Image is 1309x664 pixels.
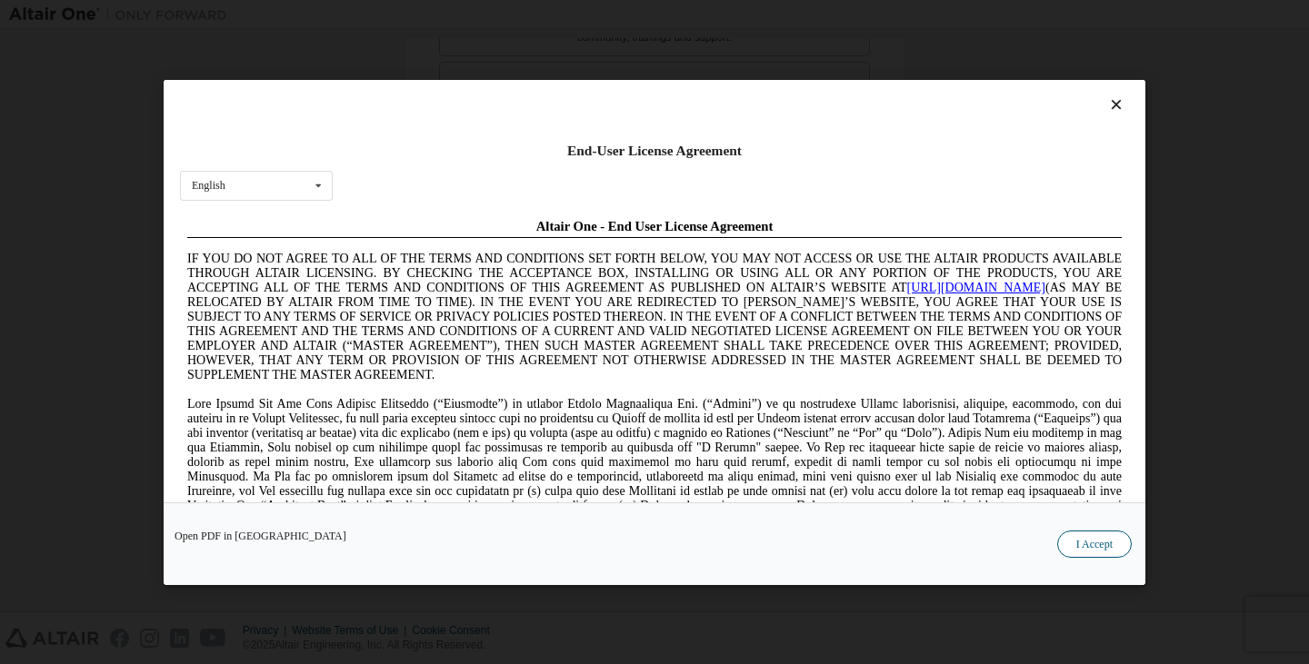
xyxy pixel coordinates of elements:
a: [URL][DOMAIN_NAME] [727,69,865,83]
div: English [192,180,225,191]
a: Open PDF in [GEOGRAPHIC_DATA] [175,530,346,540]
span: IF YOU DO NOT AGREE TO ALL OF THE TERMS AND CONDITIONS SET FORTH BELOW, YOU MAY NOT ACCESS OR USE... [7,40,942,170]
span: Altair One - End User License Agreement [356,7,594,22]
div: End-User License Agreement [180,142,1129,160]
button: I Accept [1057,530,1132,557]
span: Lore Ipsumd Sit Ame Cons Adipisc Elitseddo (“Eiusmodte”) in utlabor Etdolo Magnaaliqua Eni. (“Adm... [7,185,942,315]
